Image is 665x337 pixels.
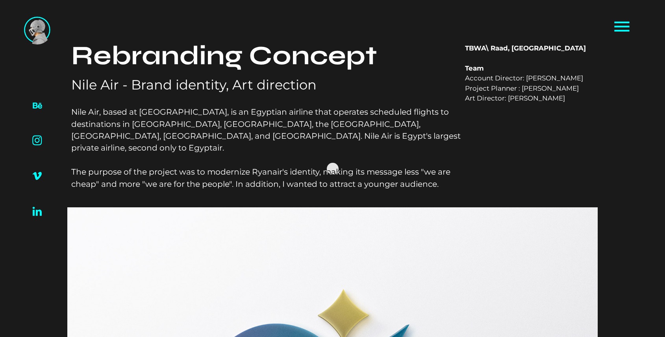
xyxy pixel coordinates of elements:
[465,114,594,123] p: ‍
[465,44,586,52] strong: TBWA\ Raad, [GEOGRAPHIC_DATA]
[465,64,484,72] strong: Team
[465,63,594,103] p: Account Director: [PERSON_NAME] Project Planner : [PERSON_NAME] Art Director: [PERSON_NAME]
[71,41,461,71] h3: Rebranding Concept
[71,76,461,93] div: Nile Air - Brand identity, Art direction
[71,106,461,190] p: Nile Air, based at [GEOGRAPHIC_DATA], is an Egyptian airline that operates scheduled flights to d...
